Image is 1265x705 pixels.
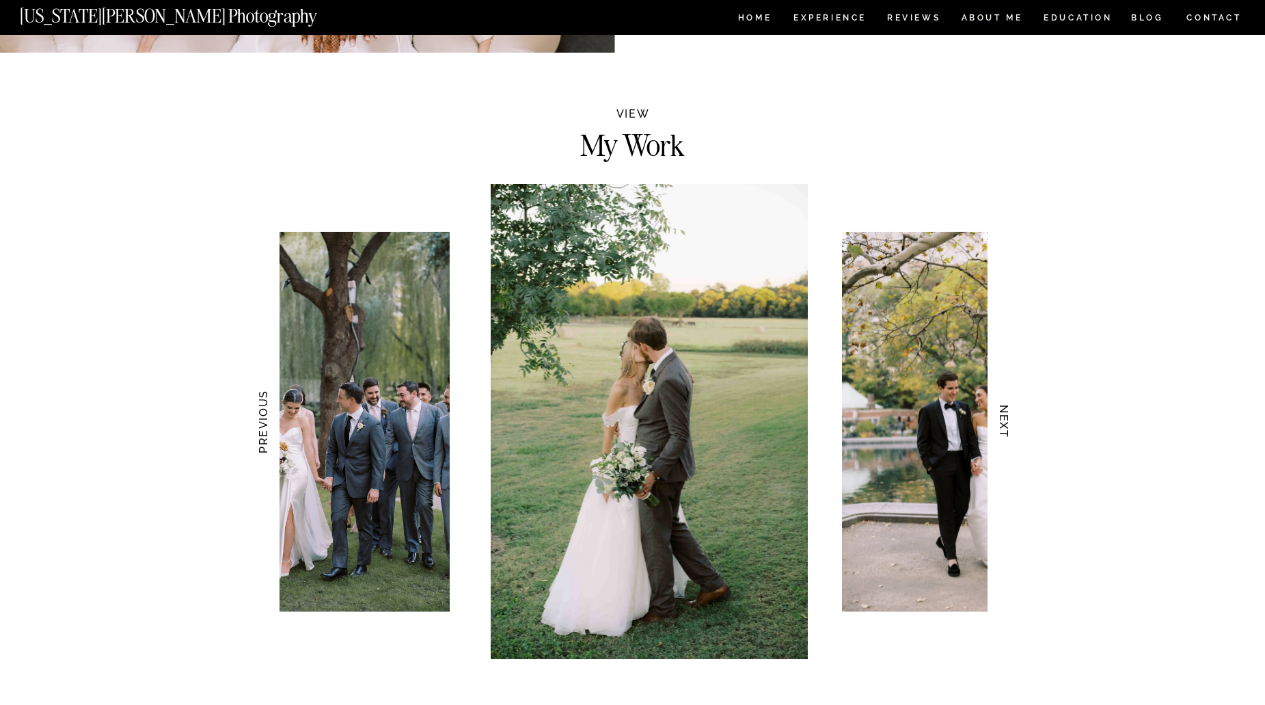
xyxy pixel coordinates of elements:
a: HOME [735,14,774,25]
a: CONTACT [1186,10,1242,25]
a: [US_STATE][PERSON_NAME] Photography [20,7,363,18]
h3: PREVIOUS [255,379,269,465]
a: ABOUT ME [961,14,1023,25]
a: BLOG [1131,14,1164,25]
a: REVIEWS [887,14,938,25]
h2: VIEW [600,109,666,124]
h2: My Work [532,130,734,154]
a: Experience [793,14,865,25]
h3: NEXT [996,379,1011,465]
a: EDUCATION [1042,14,1114,25]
